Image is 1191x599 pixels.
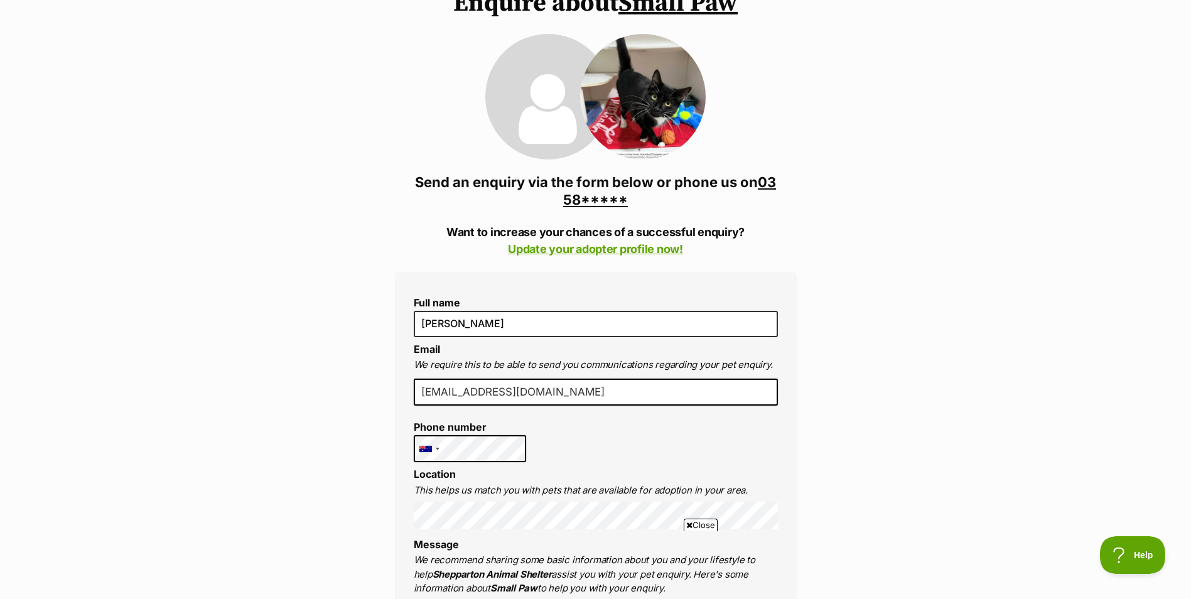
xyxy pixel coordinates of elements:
[414,311,778,337] input: E.g. Jimmy Chew
[684,519,718,531] span: Close
[414,468,456,480] label: Location
[395,224,797,257] p: Want to increase your chances of a successful enquiry?
[414,343,440,355] label: Email
[414,483,778,498] p: This helps us match you with pets that are available for adoption in your area.
[1100,536,1166,574] iframe: Help Scout Beacon - Open
[414,297,778,308] label: Full name
[395,173,797,208] h3: Send an enquiry via the form below or phone us on
[508,242,683,256] a: Update your adopter profile now!
[414,358,778,372] p: We require this to be able to send you communications regarding your pet enquiry.
[414,436,443,462] div: Australia: +61
[414,421,527,433] label: Phone number
[580,34,706,159] img: Small Paw
[291,536,900,593] iframe: Advertisement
